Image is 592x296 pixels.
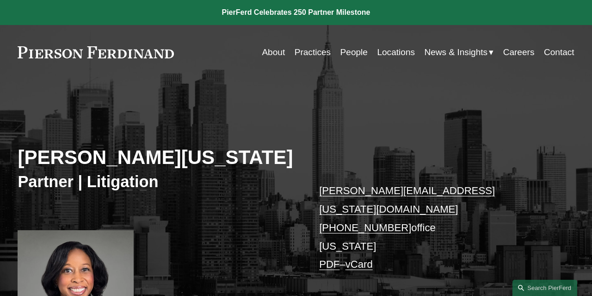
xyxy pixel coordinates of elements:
a: Search this site [512,280,577,296]
a: Practices [295,44,331,61]
a: Locations [377,44,415,61]
a: Careers [503,44,535,61]
a: [PERSON_NAME][EMAIL_ADDRESS][US_STATE][DOMAIN_NAME] [319,185,495,215]
a: People [340,44,368,61]
a: About [262,44,285,61]
h2: [PERSON_NAME][US_STATE] [18,145,296,169]
a: Contact [544,44,574,61]
h3: Partner | Litigation [18,172,296,192]
p: office [US_STATE] – [319,182,551,274]
a: vCard [345,258,373,270]
span: News & Insights [424,44,487,60]
a: folder dropdown [424,44,493,61]
a: [PHONE_NUMBER] [319,222,411,233]
a: PDF [319,258,339,270]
